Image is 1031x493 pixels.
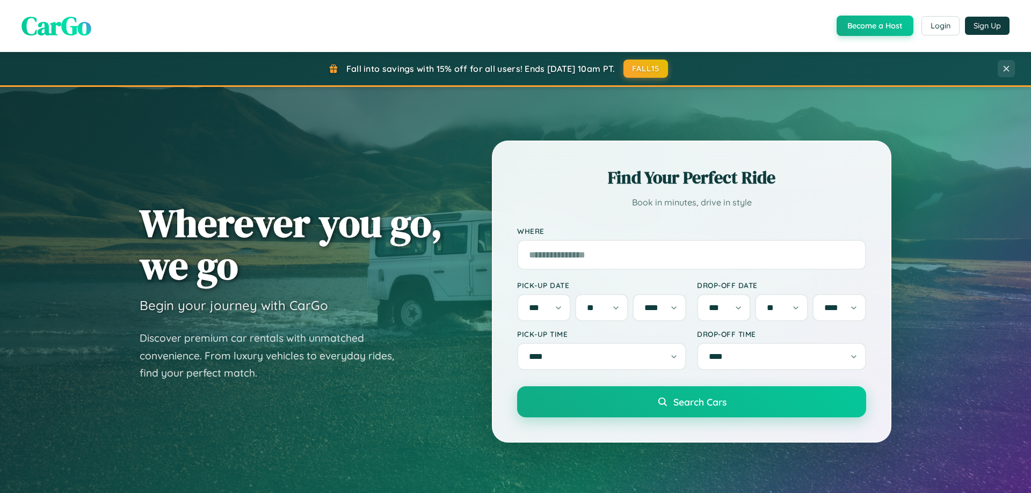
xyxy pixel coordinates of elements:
label: Pick-up Time [517,329,686,339]
label: Drop-off Time [697,329,866,339]
label: Drop-off Date [697,281,866,290]
h3: Begin your journey with CarGo [140,297,328,313]
label: Where [517,226,866,236]
h1: Wherever you go, we go [140,202,442,286]
p: Book in minutes, drive in style [517,195,866,210]
button: FALL15 [623,60,669,78]
span: Search Cars [673,396,727,408]
p: Discover premium car rentals with unmatched convenience. From luxury vehicles to everyday rides, ... [140,329,408,382]
h2: Find Your Perfect Ride [517,166,866,189]
button: Become a Host [837,16,913,36]
button: Search Cars [517,386,866,417]
button: Login [921,16,960,35]
label: Pick-up Date [517,281,686,290]
span: Fall into savings with 15% off for all users! Ends [DATE] 10am PT. [346,63,615,74]
button: Sign Up [965,17,1010,35]
span: CarGo [21,8,91,43]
